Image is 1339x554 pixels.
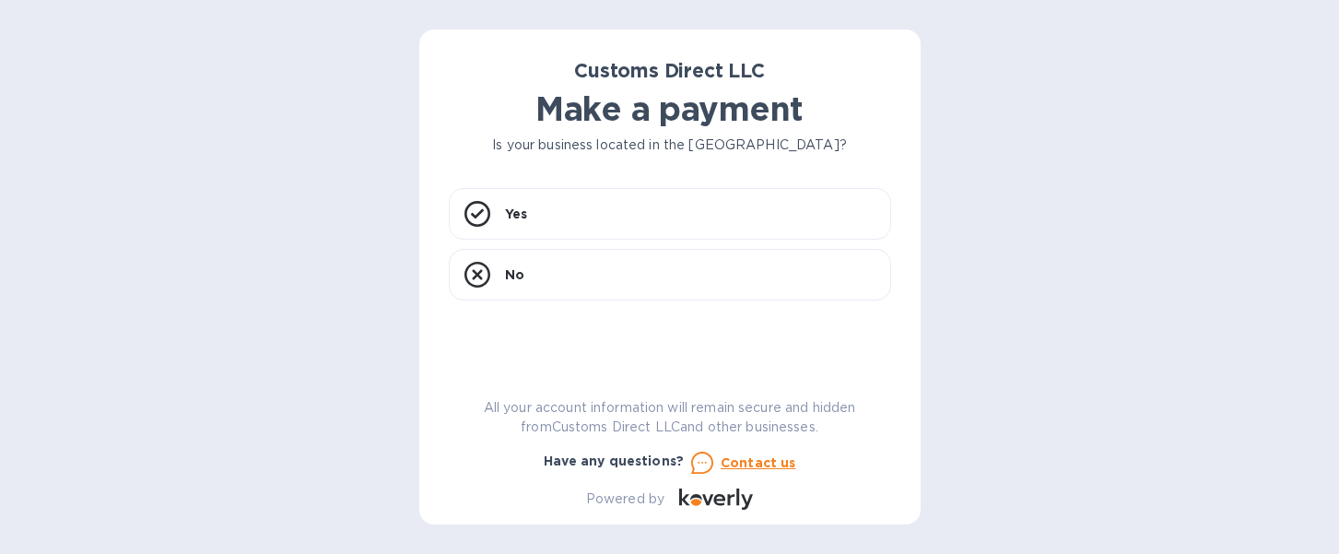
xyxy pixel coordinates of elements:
[574,59,765,82] b: Customs Direct LLC
[449,89,891,128] h1: Make a payment
[586,489,664,509] p: Powered by
[449,398,891,437] p: All your account information will remain secure and hidden from Customs Direct LLC and other busi...
[505,205,527,223] p: Yes
[449,136,891,155] p: Is your business located in the [GEOGRAPHIC_DATA]?
[721,455,796,470] u: Contact us
[505,265,524,284] p: No
[544,454,685,468] b: Have any questions?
